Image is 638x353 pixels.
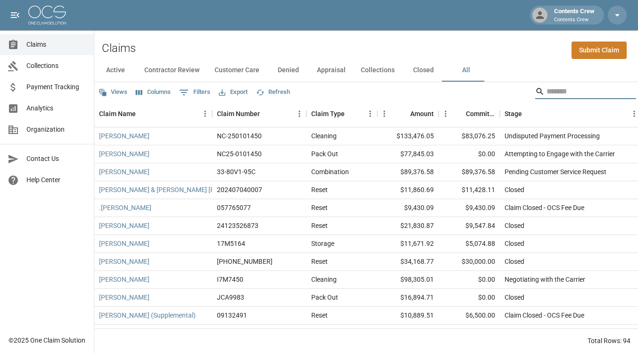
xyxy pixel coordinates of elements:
[217,185,262,194] div: 202407040007
[28,6,66,25] img: ocs-logo-white-transparent.png
[217,203,251,212] div: 057765077
[8,336,85,345] div: © 2025 One Claim Solution
[377,127,439,145] div: $133,476.05
[311,257,328,266] div: Reset
[311,149,338,159] div: Pack Out
[311,239,334,248] div: Storage
[217,257,273,266] div: 01-008-115688
[505,275,585,284] div: Negotiating with the Carrier
[99,239,149,248] a: [PERSON_NAME]
[439,181,500,199] div: $11,428.11
[99,221,149,230] a: [PERSON_NAME]
[292,107,307,121] button: Menu
[377,253,439,271] div: $34,168.77
[377,217,439,235] div: $21,830.87
[505,221,524,230] div: Closed
[94,59,638,82] div: dynamic tabs
[136,107,149,120] button: Sort
[377,307,439,325] div: $10,889.51
[377,181,439,199] div: $11,860.69
[311,293,338,302] div: Pack Out
[216,85,250,100] button: Export
[377,271,439,289] div: $98,305.01
[99,131,149,141] a: [PERSON_NAME]
[439,199,500,217] div: $9,430.09
[26,40,86,50] span: Claims
[26,103,86,113] span: Analytics
[96,85,130,100] button: Views
[445,59,487,82] button: All
[137,59,207,82] button: Contractor Review
[505,101,522,127] div: Stage
[102,42,136,55] h2: Claims
[402,59,445,82] button: Closed
[311,185,328,194] div: Reset
[26,154,86,164] span: Contact Us
[311,203,328,212] div: Reset
[133,85,173,100] button: Select columns
[363,107,377,121] button: Menu
[26,125,86,134] span: Organization
[311,167,349,176] div: Combination
[505,203,584,212] div: Claim Closed - OCS Fee Due
[554,16,595,24] p: Contents Crew
[550,7,598,24] div: Contents Crew
[453,107,466,120] button: Sort
[439,101,500,127] div: Committed Amount
[439,163,500,181] div: $89,376.58
[522,107,535,120] button: Sort
[267,59,309,82] button: Denied
[505,167,606,176] div: Pending Customer Service Request
[260,107,273,120] button: Sort
[311,101,345,127] div: Claim Type
[217,149,262,159] div: NC25-0101450
[254,85,292,100] button: Refresh
[6,6,25,25] button: open drawer
[217,221,258,230] div: 24123526873
[217,239,245,248] div: 17M5164
[377,163,439,181] div: $89,376.58
[217,275,243,284] div: I7M7450
[309,59,353,82] button: Appraisal
[377,145,439,163] div: $77,845.03
[217,101,260,127] div: Claim Number
[439,325,500,343] div: $55,178.70
[345,107,358,120] button: Sort
[505,257,524,266] div: Closed
[505,149,615,159] div: Attempting to Engage with the Carrier
[535,84,636,101] div: Search
[94,59,137,82] button: Active
[377,289,439,307] div: $16,894.71
[397,107,410,120] button: Sort
[99,149,149,159] a: [PERSON_NAME]
[26,61,86,71] span: Collections
[99,167,149,176] a: [PERSON_NAME]
[217,131,262,141] div: NC-250101450
[212,101,307,127] div: Claim Number
[311,275,337,284] div: Cleaning
[26,82,86,92] span: Payment Tracking
[439,217,500,235] div: $9,547.84
[588,336,630,345] div: Total Rows: 94
[505,293,524,302] div: Closed
[377,235,439,253] div: $11,671.92
[99,275,149,284] a: [PERSON_NAME]
[377,199,439,217] div: $9,430.09
[307,101,377,127] div: Claim Type
[198,107,212,121] button: Menu
[217,167,256,176] div: 33-80V1-95C
[439,145,500,163] div: $0.00
[99,203,151,212] a: .[PERSON_NAME]
[377,107,391,121] button: Menu
[99,257,149,266] a: [PERSON_NAME]
[311,221,328,230] div: Reset
[505,311,584,320] div: Claim Closed - OCS Fee Due
[505,185,524,194] div: Closed
[207,59,267,82] button: Customer Care
[311,131,337,141] div: Cleaning
[439,271,500,289] div: $0.00
[217,311,247,320] div: 09132491
[311,311,328,320] div: Reset
[99,185,259,194] a: [PERSON_NAME] & [PERSON_NAME] [PERSON_NAME]
[353,59,402,82] button: Collections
